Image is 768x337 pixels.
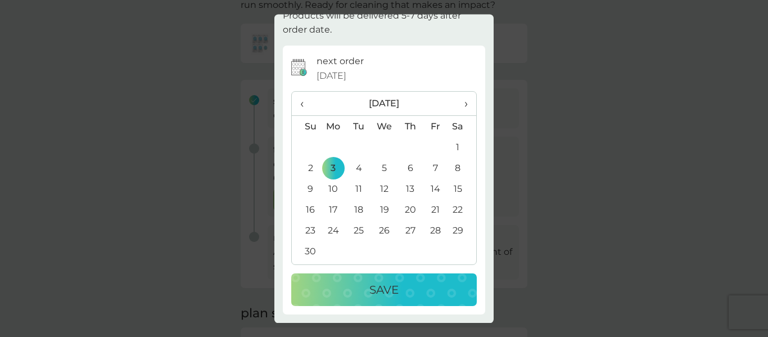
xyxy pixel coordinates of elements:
th: Th [397,116,423,137]
td: 13 [397,179,423,200]
th: Fr [423,116,448,137]
td: 12 [372,179,397,200]
td: 9 [292,179,320,200]
td: 26 [372,221,397,241]
td: 7 [423,158,448,179]
td: 14 [423,179,448,200]
td: 28 [423,221,448,241]
th: Tu [346,116,372,137]
td: 24 [320,221,346,241]
td: 11 [346,179,372,200]
td: 22 [448,200,476,221]
td: 15 [448,179,476,200]
td: 8 [448,158,476,179]
span: ‹ [300,92,312,116]
td: 18 [346,200,372,221]
td: 27 [397,221,423,241]
th: We [372,116,397,137]
th: Sa [448,116,476,137]
td: 5 [372,158,397,179]
td: 21 [423,200,448,221]
td: 20 [397,200,423,221]
td: 17 [320,200,346,221]
td: 25 [346,221,372,241]
span: › [457,92,468,116]
th: [DATE] [320,92,448,116]
td: 2 [292,158,320,179]
td: 6 [397,158,423,179]
td: 29 [448,221,476,241]
td: 23 [292,221,320,241]
td: 10 [320,179,346,200]
td: 30 [292,241,320,262]
button: Save [291,274,477,307]
td: 3 [320,158,346,179]
p: next order [317,55,364,69]
td: 4 [346,158,372,179]
span: [DATE] [317,69,346,83]
th: Su [292,116,320,137]
td: 16 [292,200,320,221]
td: 1 [448,137,476,158]
p: Save [369,281,399,299]
td: 19 [372,200,397,221]
th: Mo [320,116,346,137]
